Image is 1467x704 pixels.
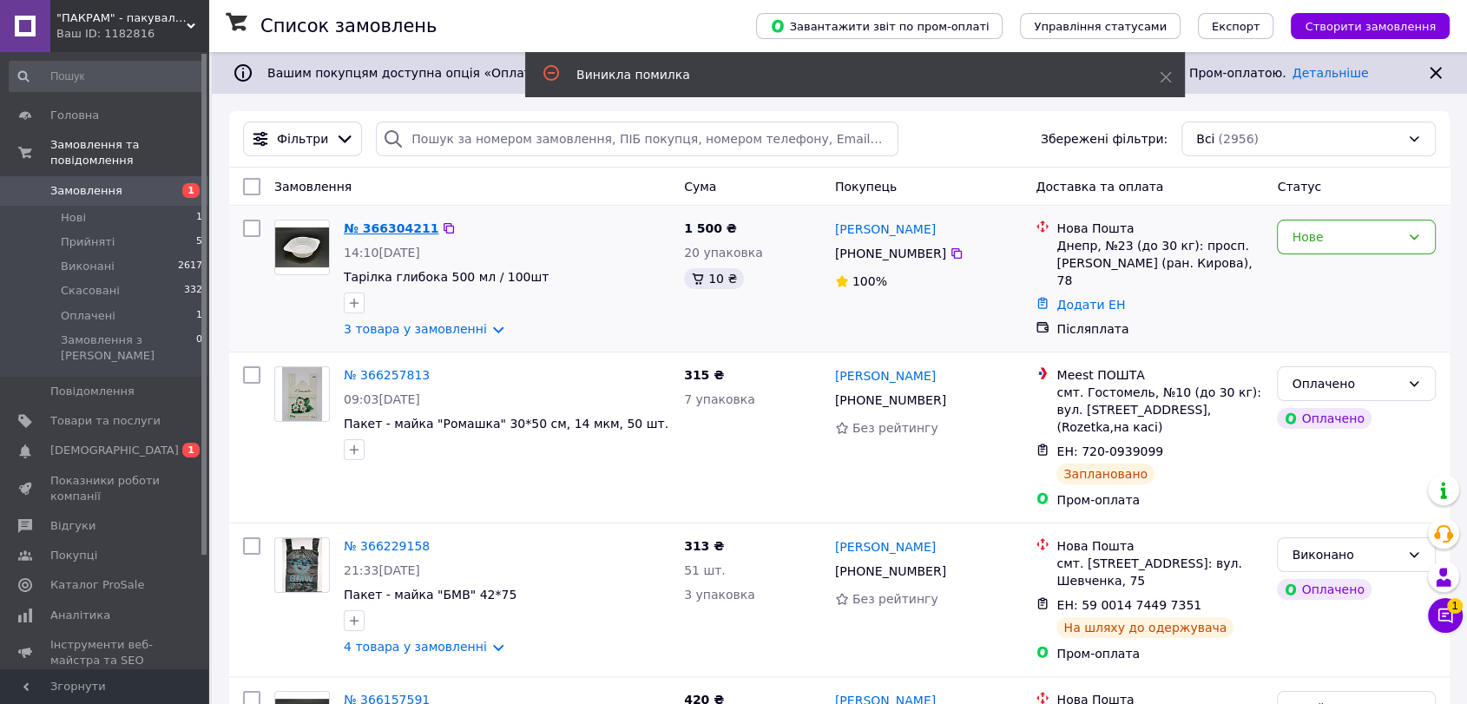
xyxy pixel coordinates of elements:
span: Завантажити звіт по пром-оплаті [770,18,989,34]
span: 20 упаковка [684,246,763,260]
span: Доставка та оплата [1036,180,1163,194]
span: [PHONE_NUMBER] [835,393,946,407]
span: Замовлення [50,183,122,199]
div: Ваш ID: 1182816 [56,26,208,42]
span: Оплачені [61,308,115,324]
span: Аналітика [50,608,110,623]
span: Збережені фільтри: [1041,130,1168,148]
a: Фото товару [274,366,330,422]
span: 1 500 ₴ [684,221,737,235]
button: Чат з покупцем1 [1428,598,1463,633]
div: Нова Пошта [1056,537,1263,555]
span: Покупець [835,180,897,194]
span: 315 ₴ [684,368,724,382]
div: Meest ПОШТА [1056,366,1263,384]
div: Пром-оплата [1056,645,1263,662]
span: 1 [182,183,200,198]
div: Днепр, №23 (до 30 кг): просп. [PERSON_NAME] (ран. Кирова), 78 [1056,237,1263,289]
div: Оплачено [1277,579,1371,600]
a: Пакет - майка "Ромашка" 30*50 см, 14 мкм, 50 шт. [344,417,668,431]
span: Покупці [50,548,97,563]
div: смт. [STREET_ADDRESS]: вул. Шевченка, 75 [1056,555,1263,589]
span: Всі [1196,130,1214,148]
a: Створити замовлення [1273,18,1450,32]
span: 3 упаковка [684,588,755,602]
div: 10 ₴ [684,268,744,289]
span: Управління статусами [1034,20,1167,33]
span: Виконані [61,259,115,274]
span: Створити замовлення [1305,20,1436,33]
div: Нова Пошта [1056,220,1263,237]
span: (2956) [1218,132,1259,146]
img: Фото товару [275,227,329,268]
span: Замовлення [274,180,352,194]
span: 1 [196,210,202,226]
a: № 366257813 [344,368,430,382]
a: [PERSON_NAME] [835,538,936,556]
div: Оплачено [1292,374,1400,393]
span: Замовлення та повідомлення [50,137,208,168]
div: Виконано [1292,545,1400,564]
span: 1 [1447,598,1463,614]
span: 332 [184,283,202,299]
a: № 366229158 [344,539,430,553]
span: Cума [684,180,716,194]
span: 2617 [178,259,202,274]
span: Без рейтингу [852,421,938,435]
span: Інструменти веб-майстра та SEO [50,637,161,668]
span: 313 ₴ [684,539,724,553]
span: ЕН: 720-0939099 [1056,444,1163,458]
div: Оплачено [1277,408,1371,429]
button: Управління статусами [1020,13,1181,39]
span: 5 [196,234,202,250]
div: смт. Гостомель, №10 (до 30 кг): вул. [STREET_ADDRESS], (Rozetka,на касі) [1056,384,1263,436]
span: [DEMOGRAPHIC_DATA] [50,443,179,458]
span: 100% [852,274,887,288]
span: Товари та послуги [50,413,161,429]
div: Пром-оплата [1056,491,1263,509]
span: Статус [1277,180,1321,194]
span: 7 упаковка [684,392,755,406]
span: Замовлення з [PERSON_NAME] [61,332,196,364]
input: Пошук за номером замовлення, ПІБ покупця, номером телефону, Email, номером накладної [376,122,898,156]
span: 0 [196,332,202,364]
span: 14:10[DATE] [344,246,420,260]
button: Експорт [1198,13,1274,39]
span: Вашим покупцям доступна опція «Оплатити частинами від Rozetka» на 2 платежі. Отримуйте нові замов... [267,66,1368,80]
span: 51 шт. [684,563,726,577]
span: Головна [50,108,99,123]
span: "ПАКРАМ" - пакувальна продукція та товари для HoReCa [56,10,187,26]
span: Прийняті [61,234,115,250]
span: Відгуки [50,518,95,534]
a: [PERSON_NAME] [835,367,936,385]
h1: Список замовлень [260,16,437,36]
span: Скасовані [61,283,120,299]
a: № 366304211 [344,221,438,235]
span: [PHONE_NUMBER] [835,564,946,578]
a: Детальніше [1293,66,1369,80]
span: 1 [196,308,202,324]
span: Експорт [1212,20,1260,33]
img: Фото товару [282,538,323,592]
div: Виникла помилка [576,66,1116,83]
span: Фільтри [277,130,328,148]
span: Повідомлення [50,384,135,399]
a: Пакет - майка "БМВ" 42*75 [344,588,516,602]
a: Додати ЕН [1056,298,1125,312]
button: Завантажити звіт по пром-оплаті [756,13,1003,39]
a: Тарілка глибока 500 мл / 100шт [344,270,549,284]
span: 1 [182,443,200,457]
img: Фото товару [282,367,323,421]
a: Фото товару [274,220,330,275]
button: Створити замовлення [1291,13,1450,39]
div: Післяплата [1056,320,1263,338]
span: 09:03[DATE] [344,392,420,406]
span: ЕН: 59 0014 7449 7351 [1056,598,1201,612]
a: 4 товара у замовленні [344,640,487,654]
div: На шляху до одержувача [1056,617,1233,638]
span: 21:33[DATE] [344,563,420,577]
span: Нові [61,210,86,226]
